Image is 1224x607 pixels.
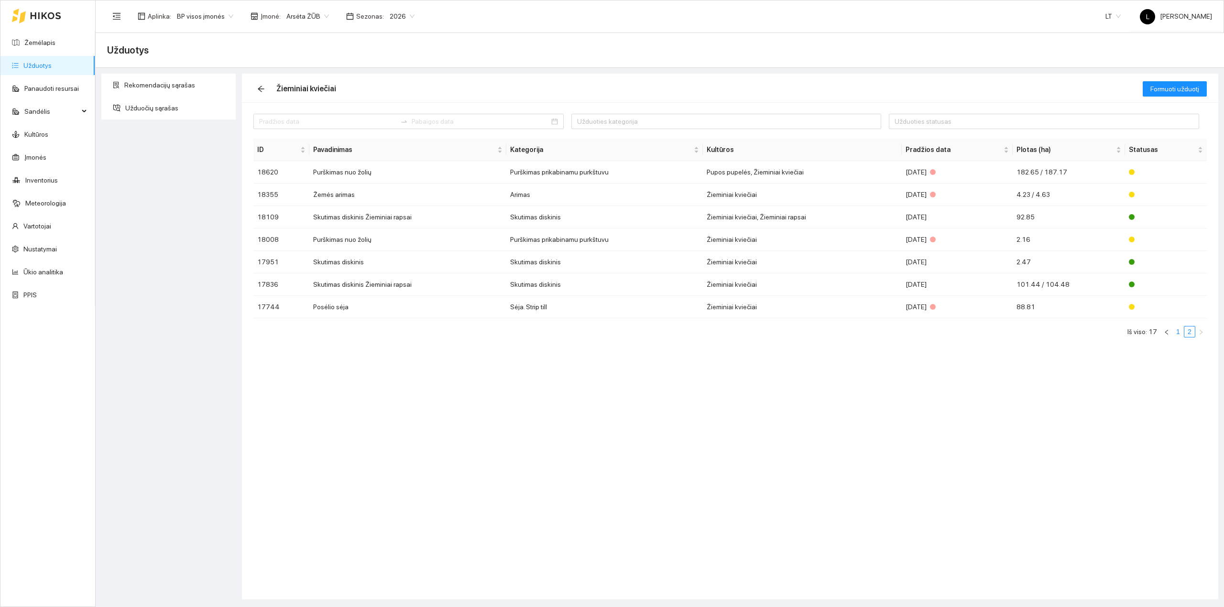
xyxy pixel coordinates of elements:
td: Purškimas prikabinamu purkštuvu [506,228,703,251]
th: this column's title is Plotas (ha),this column is sortable [1013,139,1126,161]
div: [DATE] [906,212,1009,222]
span: Kategorija [510,144,692,155]
td: 17744 [253,296,309,318]
a: Žemėlapis [24,39,55,46]
li: Iš viso: 17 [1127,326,1157,337]
td: 2.47 [1013,251,1126,273]
span: Statusas [1129,144,1196,155]
a: Meteorologija [25,199,66,207]
a: Nustatymai [23,245,57,253]
a: Ūkio analitika [23,268,63,276]
td: Posėlio sėja [309,296,506,318]
span: Įmonė : [261,11,281,22]
td: Purškimas nuo žolių [309,228,506,251]
div: [DATE] [906,234,1009,245]
a: 2 [1184,326,1195,337]
td: 18620 [253,161,309,184]
span: Aplinka : [148,11,171,22]
li: Atgal [1161,326,1172,337]
th: this column's title is Statusas,this column is sortable [1125,139,1207,161]
div: Žieminiai kviečiai [276,83,336,95]
td: Žieminiai kviečiai [703,228,901,251]
span: 101.44 / 104.48 [1016,281,1070,288]
td: Purškimas prikabinamu purkštuvu [506,161,703,184]
a: PPIS [23,291,37,299]
span: Pradžios data [906,144,1002,155]
td: Skutimas diskinis [506,206,703,228]
span: Pavadinimas [313,144,495,155]
button: arrow-left [253,81,269,97]
span: to [400,118,408,125]
a: Panaudoti resursai [24,85,79,92]
th: this column's title is ID,this column is sortable [253,139,309,161]
button: left [1161,326,1172,337]
span: ID [257,144,298,155]
td: Žieminiai kviečiai, Žieminiai rapsai [703,206,901,228]
span: Sezonas : [356,11,384,22]
li: 1 [1172,326,1184,337]
div: [DATE] [906,167,1009,177]
td: Arimas [506,184,703,206]
span: L [1146,9,1149,24]
li: 2 [1184,326,1195,337]
span: menu-fold [112,12,121,21]
td: Purškimas nuo žolių [309,161,506,184]
span: BP visos įmonės [177,9,233,23]
span: Užduočių sąrašas [125,98,229,118]
td: 18109 [253,206,309,228]
span: arrow-left [254,85,268,93]
span: Užduotys [107,43,149,58]
td: Skutimas diskinis [309,251,506,273]
td: 2.16 [1013,228,1126,251]
div: [DATE] [906,302,1009,312]
span: solution [113,82,120,88]
span: Rekomendacijų sąrašas [124,76,229,95]
a: Užduotys [23,62,52,69]
td: 17951 [253,251,309,273]
span: 2026 [390,9,415,23]
td: Žieminiai kviečiai [703,273,901,296]
a: Įmonės [24,153,46,161]
button: Formuoti užduotį [1143,81,1207,97]
td: Sėja. Strip till [506,296,703,318]
input: Pradžios data [259,116,396,127]
th: this column's title is Pradžios data,this column is sortable [902,139,1013,161]
td: Pupos pupelės, Žieminiai kviečiai [703,161,901,184]
span: 182.65 / 187.17 [1016,168,1067,176]
span: left [1164,329,1169,335]
span: layout [138,12,145,20]
span: Formuoti užduotį [1150,84,1199,94]
div: [DATE] [906,189,1009,200]
div: [DATE] [906,257,1009,267]
span: LT [1105,9,1121,23]
th: this column's title is Pavadinimas,this column is sortable [309,139,506,161]
span: Sandėlis [24,102,79,121]
td: Žieminiai kviečiai [703,296,901,318]
span: [PERSON_NAME] [1140,12,1212,20]
a: Kultūros [24,130,48,138]
th: Kultūros [703,139,901,161]
td: Skutimas diskinis Žieminiai rapsai [309,273,506,296]
td: Žieminiai kviečiai [703,251,901,273]
span: 4.23 / 4.63 [1016,191,1050,198]
a: Inventorius [25,176,58,184]
td: 17836 [253,273,309,296]
span: Plotas (ha) [1016,144,1115,155]
li: Pirmyn [1195,326,1207,337]
td: Skutimas diskinis Žieminiai rapsai [309,206,506,228]
td: Skutimas diskinis [506,273,703,296]
td: 18355 [253,184,309,206]
div: [DATE] [906,279,1009,290]
span: Arsėta ŽŪB [286,9,329,23]
td: 88.81 [1013,296,1126,318]
a: 1 [1173,326,1183,337]
td: 18008 [253,228,309,251]
button: right [1195,326,1207,337]
td: Skutimas diskinis [506,251,703,273]
th: this column's title is Kategorija,this column is sortable [506,139,703,161]
td: Žieminiai kviečiai [703,184,901,206]
input: Pabaigos data [412,116,549,127]
a: Vartotojai [23,222,51,230]
button: menu-fold [107,7,126,26]
span: shop [251,12,258,20]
